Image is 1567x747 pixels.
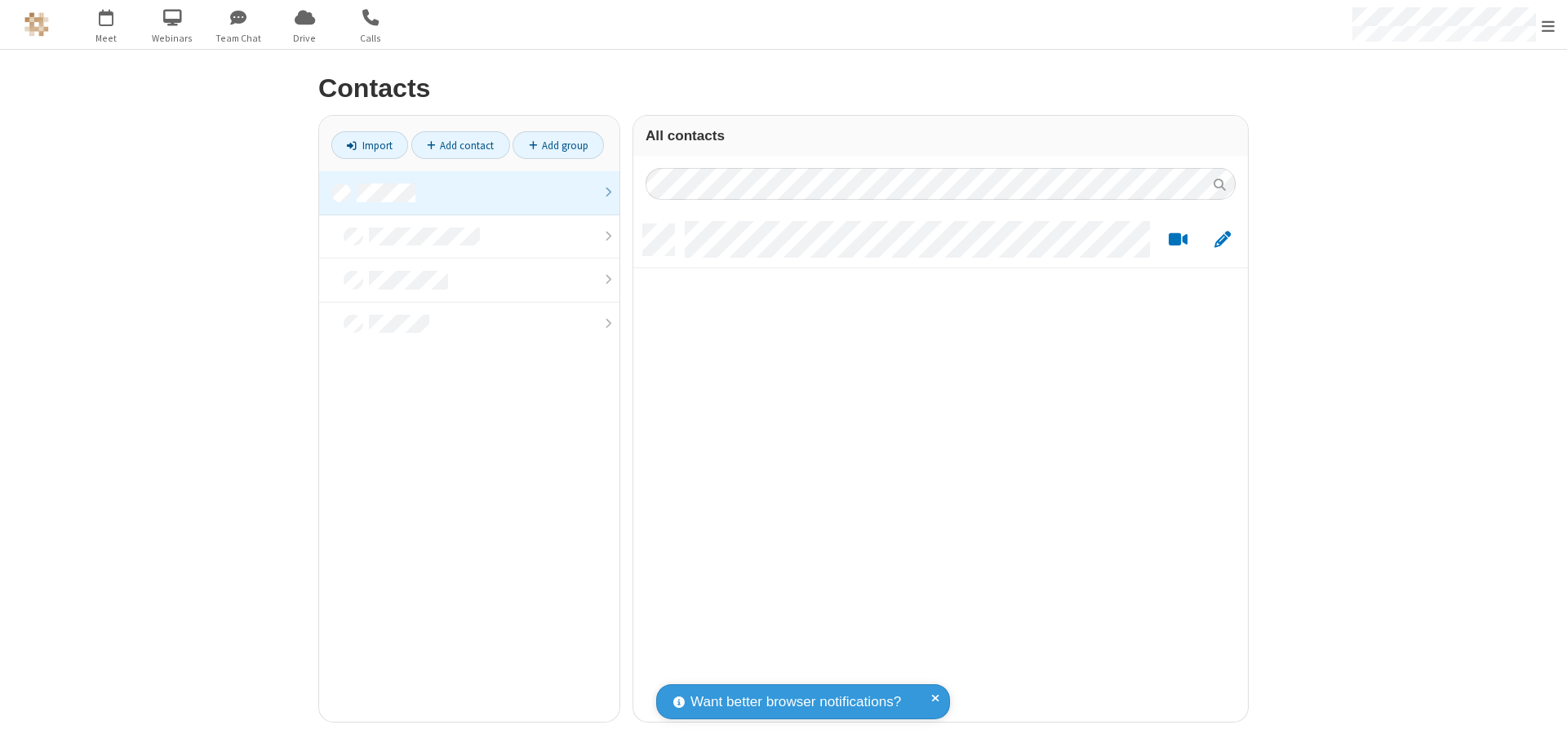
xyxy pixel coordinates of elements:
a: Import [331,131,408,159]
span: Meet [76,31,137,46]
a: Add contact [411,131,510,159]
img: QA Selenium DO NOT DELETE OR CHANGE [24,12,49,37]
span: Team Chat [208,31,269,46]
span: Webinars [142,31,203,46]
div: grid [633,212,1248,722]
a: Add group [513,131,604,159]
span: Calls [340,31,402,46]
h3: All contacts [646,128,1236,144]
button: Edit [1206,230,1238,250]
span: Drive [274,31,335,46]
button: Start a video meeting [1162,230,1194,250]
h2: Contacts [318,74,1249,103]
span: Want better browser notifications? [690,692,901,713]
